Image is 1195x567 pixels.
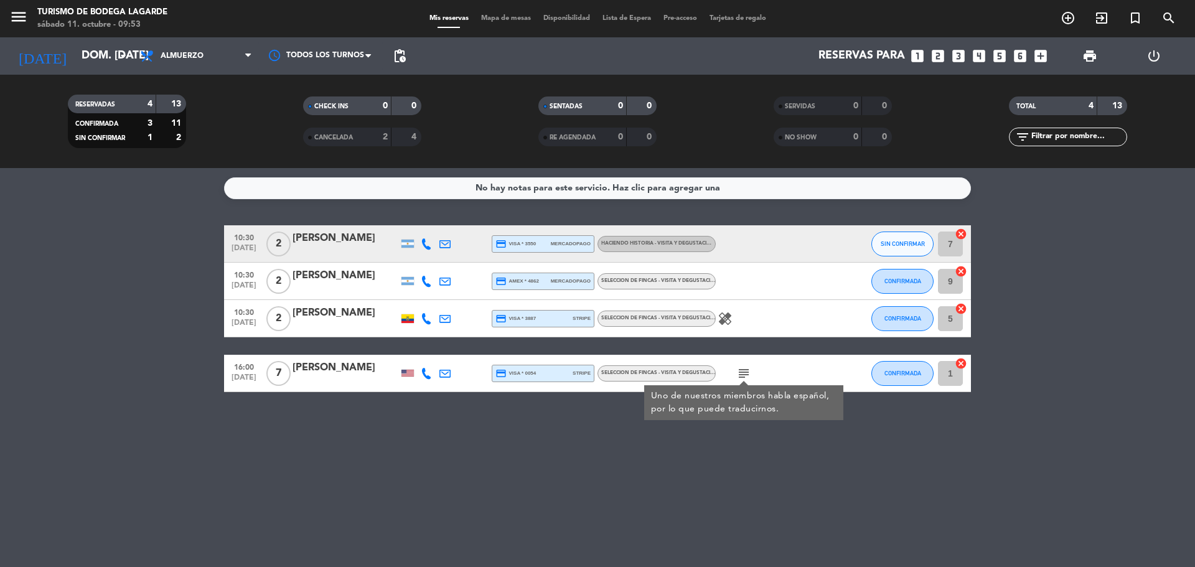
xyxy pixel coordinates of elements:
[475,15,537,22] span: Mapa de mesas
[930,48,946,64] i: looks_two
[601,278,768,283] span: SELECCION DE FINCAS - Visita y degustación - Idioma: Español
[495,238,507,250] i: credit_card
[75,121,118,127] span: CONFIRMADA
[495,313,536,324] span: visa * 3887
[991,48,1008,64] i: looks_5
[1030,130,1127,144] input: Filtrar por nombre...
[495,238,536,250] span: visa * 3550
[785,134,817,141] span: NO SHOW
[647,133,654,141] strong: 0
[955,302,967,315] i: cancel
[148,133,152,142] strong: 1
[955,265,967,278] i: cancel
[228,267,260,281] span: 10:30
[884,278,921,284] span: CONFIRMADA
[601,370,799,375] span: SELECCION DE FINCAS - Visita y degustación - Idioma: Español
[148,119,152,128] strong: 3
[9,7,28,30] button: menu
[1089,101,1094,110] strong: 4
[881,240,925,247] span: SIN CONFIRMAR
[293,305,398,321] div: [PERSON_NAME]
[651,390,837,416] div: Uno de nuestros miembros habla español, por lo que puede traducirnos.
[871,306,934,331] button: CONFIRMADA
[314,103,349,110] span: CHECK INS
[884,315,921,322] span: CONFIRMADA
[1112,101,1125,110] strong: 13
[647,101,654,110] strong: 0
[871,361,934,386] button: CONFIRMADA
[1015,129,1030,144] i: filter_list
[703,15,772,22] span: Tarjetas de regalo
[161,52,204,60] span: Almuerzo
[37,6,167,19] div: Turismo de Bodega Lagarde
[266,306,291,331] span: 2
[853,133,858,141] strong: 0
[495,313,507,324] i: credit_card
[971,48,987,64] i: looks_4
[1012,48,1028,64] i: looks_6
[909,48,926,64] i: looks_one
[550,134,596,141] span: RE AGENDADA
[818,50,905,62] span: Reservas para
[383,101,388,110] strong: 0
[537,15,596,22] span: Disponibilidad
[596,15,657,22] span: Lista de Espera
[1146,49,1161,63] i: power_settings_new
[392,49,407,63] span: pending_actions
[411,133,419,141] strong: 4
[228,281,260,296] span: [DATE]
[495,276,507,287] i: credit_card
[423,15,475,22] span: Mis reservas
[785,103,815,110] span: SERVIDAS
[1082,49,1097,63] span: print
[1033,48,1049,64] i: add_box
[736,366,751,381] i: subject
[383,133,388,141] strong: 2
[266,232,291,256] span: 2
[411,101,419,110] strong: 0
[266,361,291,386] span: 7
[950,48,967,64] i: looks_3
[1016,103,1036,110] span: TOTAL
[1161,11,1176,26] i: search
[314,134,353,141] span: CANCELADA
[228,373,260,388] span: [DATE]
[882,101,889,110] strong: 0
[882,133,889,141] strong: 0
[601,316,799,321] span: SELECCION DE FINCAS - Visita y degustación - Idioma: Español
[871,269,934,294] button: CONFIRMADA
[1061,11,1075,26] i: add_circle_outline
[573,314,591,322] span: stripe
[171,119,184,128] strong: 11
[495,276,539,287] span: amex * 4862
[551,240,591,248] span: mercadopago
[9,42,75,70] i: [DATE]
[618,133,623,141] strong: 0
[657,15,703,22] span: Pre-acceso
[884,370,921,377] span: CONFIRMADA
[853,101,858,110] strong: 0
[955,228,967,240] i: cancel
[551,277,591,285] span: mercadopago
[116,49,131,63] i: arrow_drop_down
[550,103,583,110] span: SENTADAS
[228,359,260,373] span: 16:00
[228,319,260,333] span: [DATE]
[9,7,28,26] i: menu
[1094,11,1109,26] i: exit_to_app
[37,19,167,31] div: sábado 11. octubre - 09:53
[718,311,733,326] i: healing
[618,101,623,110] strong: 0
[293,360,398,376] div: [PERSON_NAME]
[871,232,934,256] button: SIN CONFIRMAR
[476,181,720,195] div: No hay notas para este servicio. Haz clic para agregar una
[228,230,260,244] span: 10:30
[266,269,291,294] span: 2
[955,357,967,370] i: cancel
[1128,11,1143,26] i: turned_in_not
[293,230,398,246] div: [PERSON_NAME]
[228,304,260,319] span: 10:30
[228,244,260,258] span: [DATE]
[293,268,398,284] div: [PERSON_NAME]
[75,135,125,141] span: SIN CONFIRMAR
